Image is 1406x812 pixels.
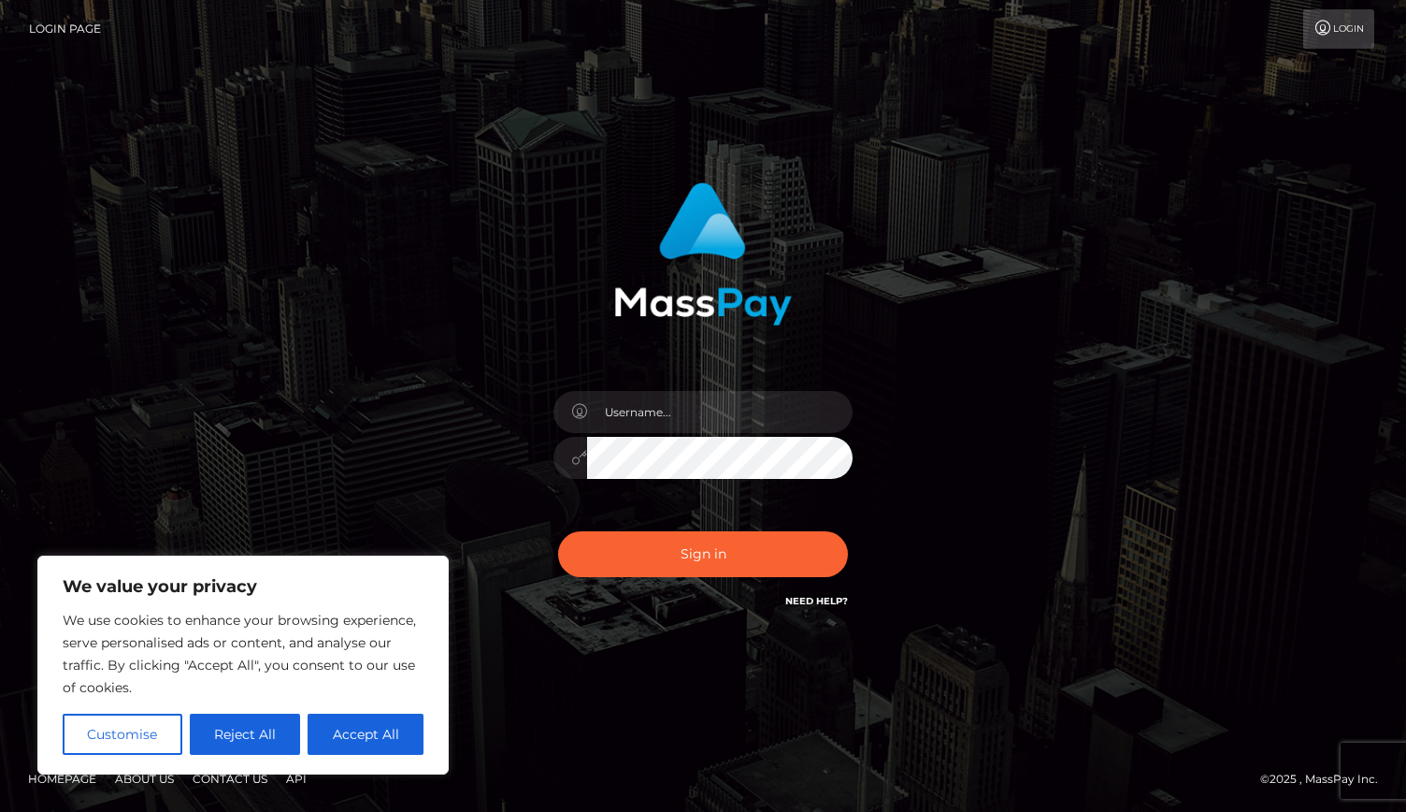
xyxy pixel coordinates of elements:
[587,391,853,433] input: Username...
[279,764,314,793] a: API
[614,182,792,326] img: MassPay Login
[63,714,182,755] button: Customise
[785,595,848,607] a: Need Help?
[108,764,181,793] a: About Us
[63,609,423,699] p: We use cookies to enhance your browsing experience, serve personalised ads or content, and analys...
[1303,9,1374,49] a: Login
[185,764,275,793] a: Contact Us
[308,714,423,755] button: Accept All
[63,575,423,598] p: We value your privacy
[21,764,104,793] a: Homepage
[190,714,301,755] button: Reject All
[37,556,449,775] div: We value your privacy
[29,9,101,49] a: Login Page
[558,531,848,577] button: Sign in
[1260,769,1392,790] div: © 2025 , MassPay Inc.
